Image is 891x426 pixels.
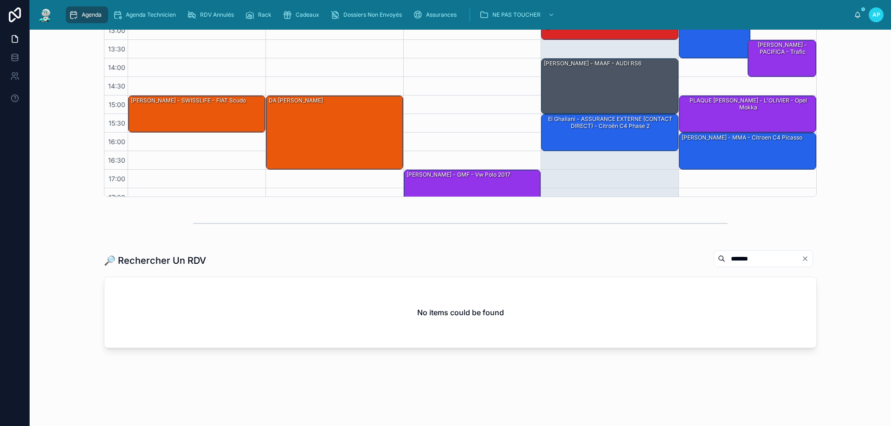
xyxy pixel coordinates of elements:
[106,119,128,127] span: 15:30
[749,41,815,56] div: [PERSON_NAME] - PACIFICA - Trafic
[184,6,240,23] a: RDV Annulés
[542,59,678,114] div: [PERSON_NAME] - MAAF - AUDI RS6
[106,26,128,34] span: 13:00
[296,11,319,19] span: Cadeaux
[106,45,128,53] span: 13:30
[61,5,854,25] div: scrollable content
[328,6,408,23] a: Dossiers Non Envoyés
[417,307,504,318] h2: No items could be found
[106,101,128,108] span: 15:00
[679,96,816,132] div: PLAQUE [PERSON_NAME] - L'OLIVIER - Opel Mokka
[543,59,642,68] div: [PERSON_NAME] - MAAF - AUDI RS6
[126,11,176,19] span: Agenda Technicien
[343,11,402,19] span: Dossiers Non Envoyés
[129,96,265,132] div: [PERSON_NAME] - SWISSLIFE - FIAT Scudo
[410,6,463,23] a: Assurances
[106,156,128,164] span: 16:30
[801,255,813,262] button: Clear
[258,11,271,19] span: Rack
[106,193,128,201] span: 17:30
[106,82,128,90] span: 14:30
[543,115,678,130] div: El Ghailani - ASSURANCE EXTERNE (CONTACT DIRECT) - Citroën C4 Phase 2
[106,175,128,183] span: 17:00
[106,138,128,146] span: 16:00
[426,11,457,19] span: Assurances
[492,11,541,19] span: NE PAS TOUCHER
[104,254,206,267] h1: 🔎 Rechercher Un RDV
[542,22,678,39] div: 🕒 RÉUNION - -
[681,134,803,142] div: [PERSON_NAME] - MMA - citroen C4 Picasso
[266,96,403,169] div: DA [PERSON_NAME]
[106,64,128,71] span: 14:00
[37,7,54,22] img: App logo
[542,114,678,151] div: El Ghailani - ASSURANCE EXTERNE (CONTACT DIRECT) - Citroën C4 Phase 2
[404,170,541,206] div: [PERSON_NAME] - GMF - vw polo 2017
[268,96,324,105] div: DA [PERSON_NAME]
[200,11,234,19] span: RDV Annulés
[82,11,102,19] span: Agenda
[406,171,511,179] div: [PERSON_NAME] - GMF - vw polo 2017
[748,40,816,76] div: [PERSON_NAME] - PACIFICA - Trafic
[679,133,816,169] div: [PERSON_NAME] - MMA - citroen C4 Picasso
[477,6,559,23] a: NE PAS TOUCHER
[872,11,880,19] span: AP
[110,6,182,23] a: Agenda Technicien
[280,6,326,23] a: Cadeaux
[679,3,750,58] div: 12:30 – 14:00: MEROUANE Sarah - SOLLY AZAR - Citroën c3
[681,96,815,112] div: PLAQUE [PERSON_NAME] - L'OLIVIER - Opel Mokka
[242,6,278,23] a: Rack
[130,96,247,105] div: [PERSON_NAME] - SWISSLIFE - FIAT Scudo
[66,6,108,23] a: Agenda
